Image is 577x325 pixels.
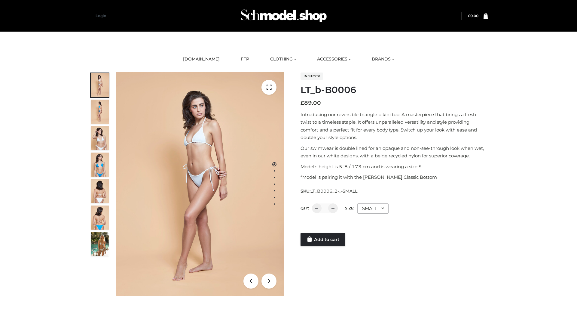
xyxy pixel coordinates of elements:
[91,73,109,97] img: ArielClassicBikiniTop_CloudNine_AzureSky_OW114ECO_1-scaled.jpg
[96,14,106,18] a: Login
[301,173,488,181] p: *Model is pairing it with the [PERSON_NAME] Classic Bottom
[301,111,488,141] p: Introducing our reversible triangle bikini top. A masterpiece that brings a fresh twist to a time...
[367,53,398,66] a: BRANDS
[301,187,358,195] span: SKU:
[301,73,323,80] span: In stock
[468,14,478,18] bdi: 0.00
[301,85,488,95] h1: LT_b-B0006
[236,53,254,66] a: FFP
[301,233,345,246] a: Add to cart
[179,53,224,66] a: [DOMAIN_NAME]
[91,179,109,203] img: ArielClassicBikiniTop_CloudNine_AzureSky_OW114ECO_7-scaled.jpg
[468,14,478,18] a: £0.00
[91,206,109,230] img: ArielClassicBikiniTop_CloudNine_AzureSky_OW114ECO_8-scaled.jpg
[357,203,389,214] div: SMALL
[310,188,357,194] span: LT_B0006_2-_-SMALL
[266,53,301,66] a: CLOTHING
[91,153,109,177] img: ArielClassicBikiniTop_CloudNine_AzureSky_OW114ECO_4-scaled.jpg
[116,72,284,296] img: ArielClassicBikiniTop_CloudNine_AzureSky_OW114ECO_1
[91,100,109,124] img: ArielClassicBikiniTop_CloudNine_AzureSky_OW114ECO_2-scaled.jpg
[301,100,304,106] span: £
[301,206,309,210] label: QTY:
[301,163,488,171] p: Model’s height is 5 ‘8 / 173 cm and is wearing a size S.
[91,126,109,150] img: ArielClassicBikiniTop_CloudNine_AzureSky_OW114ECO_3-scaled.jpg
[91,232,109,256] img: Arieltop_CloudNine_AzureSky2.jpg
[301,144,488,160] p: Our swimwear is double lined for an opaque and non-see-through look when wet, even in our white d...
[468,14,470,18] span: £
[313,53,355,66] a: ACCESSORIES
[345,206,354,210] label: Size:
[239,4,329,28] img: Schmodel Admin 964
[301,100,321,106] bdi: 89.00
